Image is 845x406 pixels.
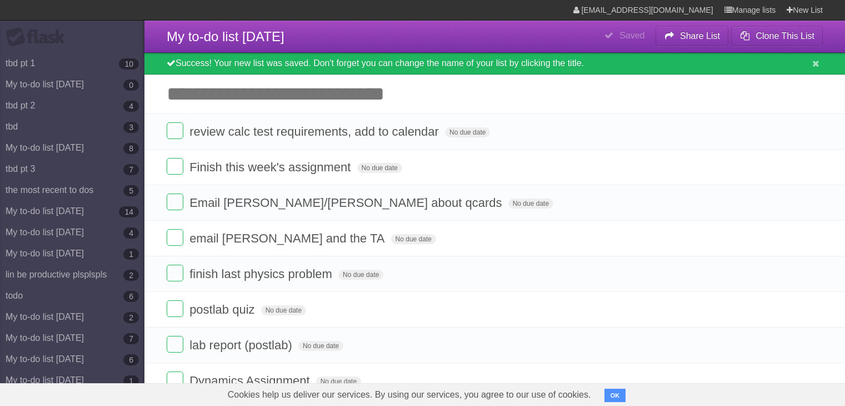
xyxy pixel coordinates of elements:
label: Done [167,300,183,317]
span: No due date [508,199,553,209]
button: OK [604,389,626,402]
span: No due date [338,270,383,280]
b: 0 [123,80,139,91]
span: Finish this week's assignment [189,160,353,174]
b: 3 [123,122,139,133]
b: 6 [123,354,139,365]
b: Saved [619,31,644,40]
button: Clone This List [731,26,823,46]
b: 7 [123,164,139,175]
b: 1 [123,249,139,260]
label: Done [167,194,183,210]
b: 4 [123,227,139,239]
span: Email [PERSON_NAME]/[PERSON_NAME] about qcards [189,196,504,210]
span: No due date [357,163,402,173]
span: finish last physics problem [189,267,335,281]
b: 5 [123,185,139,196]
span: Dynamics Assignment [189,374,312,388]
span: review calc test requirements, add to calendar [189,125,442,138]
span: lab report (postlab) [189,338,295,352]
b: Clone This List [756,31,814,41]
span: postlab quiz [189,303,257,316]
div: Success! Your new list was saved. Don't forget you can change the name of your list by clicking t... [144,53,845,75]
label: Done [167,229,183,246]
b: 2 [123,270,139,281]
b: 14 [119,206,139,217]
b: 10 [119,58,139,70]
span: No due date [298,341,343,351]
label: Done [167,372,183,388]
span: No due date [316,377,361,387]
div: Flask [6,27,72,47]
span: Cookies help us deliver our services. By using our services, you agree to our use of cookies. [217,384,602,406]
b: Share List [680,31,720,41]
button: Share List [656,26,729,46]
b: 7 [123,333,139,344]
label: Done [167,122,183,139]
span: No due date [261,305,306,315]
label: Done [167,265,183,281]
b: 2 [123,312,139,323]
span: email [PERSON_NAME] and the TA [189,231,387,245]
span: No due date [391,234,436,244]
label: Done [167,158,183,175]
span: No due date [445,127,490,137]
span: My to-do list [DATE] [167,29,284,44]
b: 6 [123,291,139,302]
label: Done [167,336,183,353]
b: 8 [123,143,139,154]
b: 1 [123,375,139,387]
b: 4 [123,101,139,112]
